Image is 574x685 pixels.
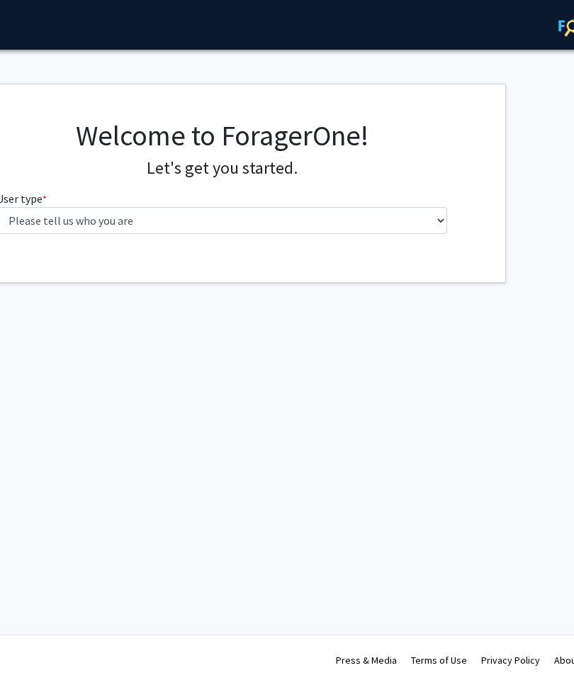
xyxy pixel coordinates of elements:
a: Privacy Policy [482,654,541,667]
iframe: Chat [11,621,60,674]
a: Press & Media [337,654,398,667]
a: Terms of Use [412,654,468,667]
